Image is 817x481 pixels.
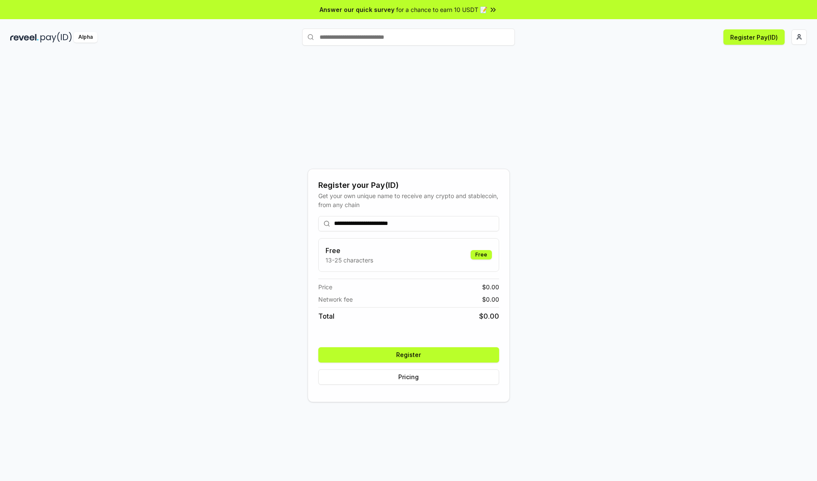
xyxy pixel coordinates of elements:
[318,282,332,291] span: Price
[326,256,373,265] p: 13-25 characters
[40,32,72,43] img: pay_id
[482,282,499,291] span: $ 0.00
[318,311,334,321] span: Total
[479,311,499,321] span: $ 0.00
[74,32,97,43] div: Alpha
[318,347,499,363] button: Register
[723,29,785,45] button: Register Pay(ID)
[10,32,39,43] img: reveel_dark
[318,191,499,209] div: Get your own unique name to receive any crypto and stablecoin, from any chain
[471,250,492,259] div: Free
[326,245,373,256] h3: Free
[396,5,487,14] span: for a chance to earn 10 USDT 📝
[482,295,499,304] span: $ 0.00
[318,369,499,385] button: Pricing
[320,5,394,14] span: Answer our quick survey
[318,179,499,191] div: Register your Pay(ID)
[318,295,353,304] span: Network fee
